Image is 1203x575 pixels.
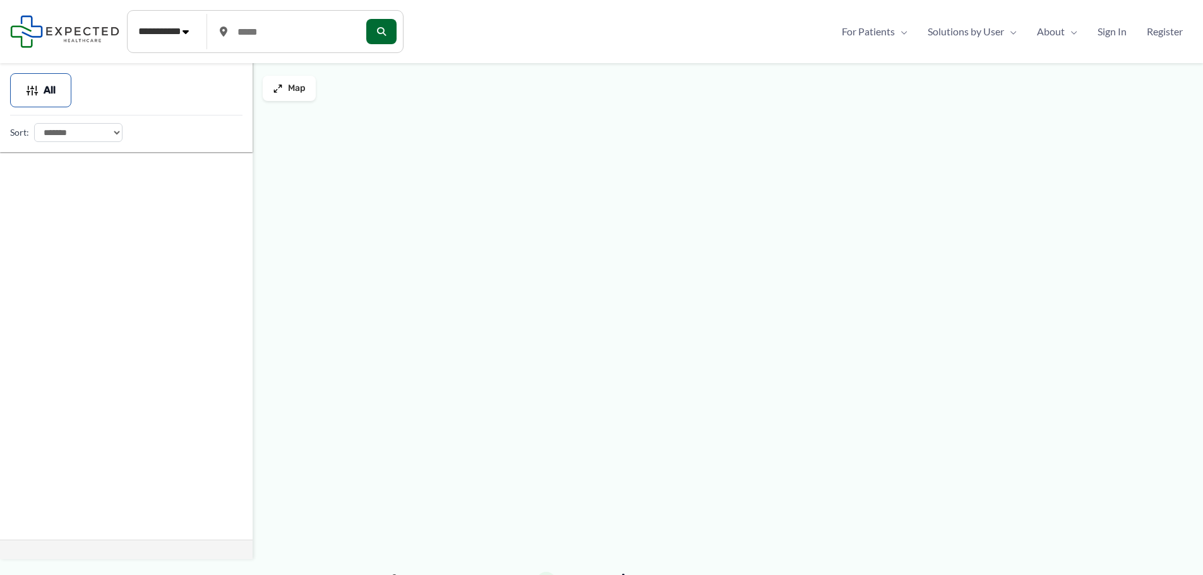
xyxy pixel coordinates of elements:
a: For PatientsMenu Toggle [832,22,918,41]
label: Sort: [10,124,29,141]
span: For Patients [842,22,895,41]
a: Register [1137,22,1193,41]
span: Register [1147,22,1183,41]
span: Sign In [1098,22,1127,41]
a: Solutions by UserMenu Toggle [918,22,1027,41]
span: Map [288,83,306,94]
a: Sign In [1087,22,1137,41]
span: Menu Toggle [1065,22,1077,41]
span: Menu Toggle [895,22,907,41]
button: Map [263,76,316,101]
img: Expected Healthcare Logo - side, dark font, small [10,15,119,47]
img: Maximize [273,83,283,93]
a: AboutMenu Toggle [1027,22,1087,41]
span: Menu Toggle [1004,22,1017,41]
span: All [44,86,56,95]
img: Filter [26,84,39,97]
span: About [1037,22,1065,41]
button: All [10,73,71,107]
span: Solutions by User [928,22,1004,41]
